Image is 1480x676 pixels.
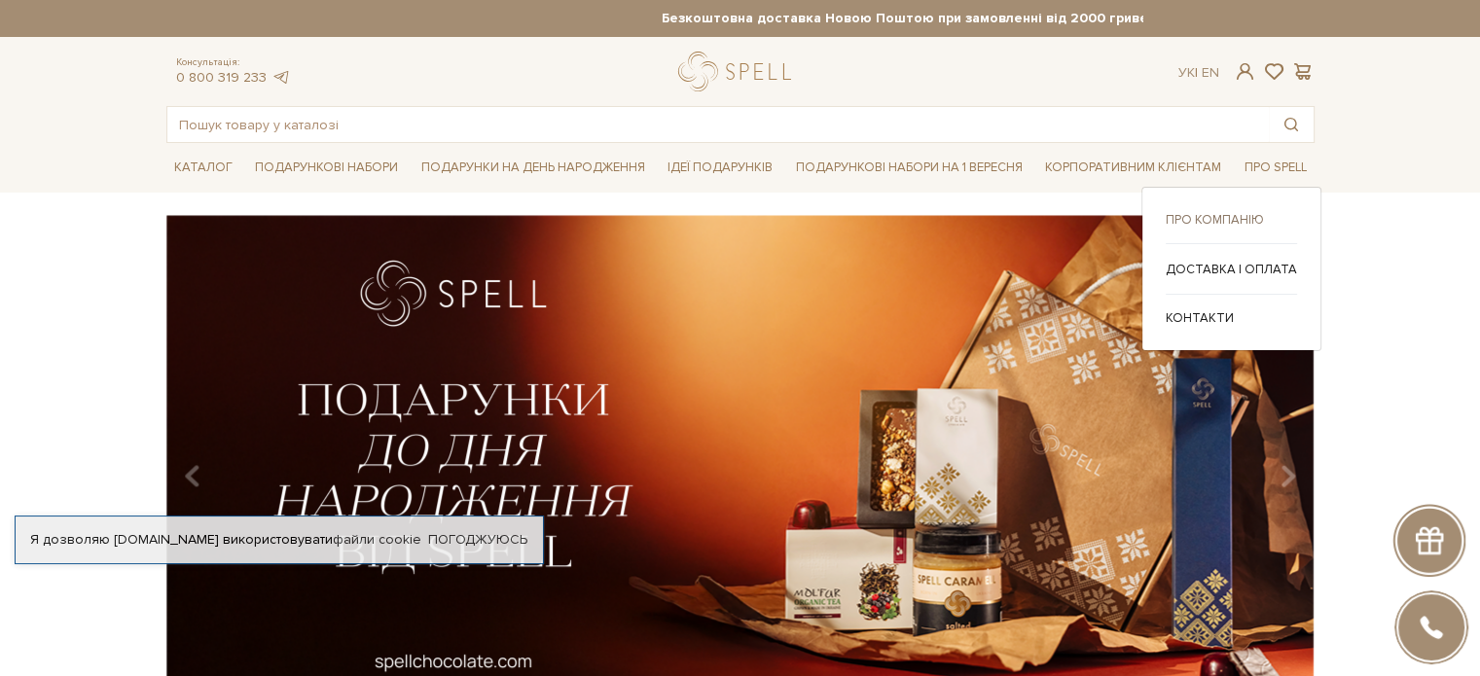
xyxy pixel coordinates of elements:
div: Я дозволяю [DOMAIN_NAME] використовувати [16,531,543,549]
span: Подарункові набори [247,153,406,183]
a: En [1202,64,1219,81]
a: 0 800 319 233 [176,69,267,86]
a: Контакти [1166,309,1297,327]
a: Корпоративним клієнтам [1037,151,1229,184]
a: Про компанію [1166,211,1297,229]
span: Консультація: [176,56,291,69]
span: | [1195,64,1198,81]
a: Погоджуюсь [428,531,527,549]
div: Ук [1178,64,1219,82]
a: файли cookie [333,531,421,548]
div: Каталог [1141,187,1321,351]
a: Доставка і оплата [1166,261,1297,278]
span: Ідеї подарунків [660,153,780,183]
button: Пошук товару у каталозі [1269,107,1314,142]
a: telegram [271,69,291,86]
span: Про Spell [1237,153,1315,183]
span: Подарунки на День народження [414,153,653,183]
a: Подарункові набори на 1 Вересня [788,151,1030,184]
span: Каталог [166,153,240,183]
input: Пошук товару у каталозі [167,107,1269,142]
